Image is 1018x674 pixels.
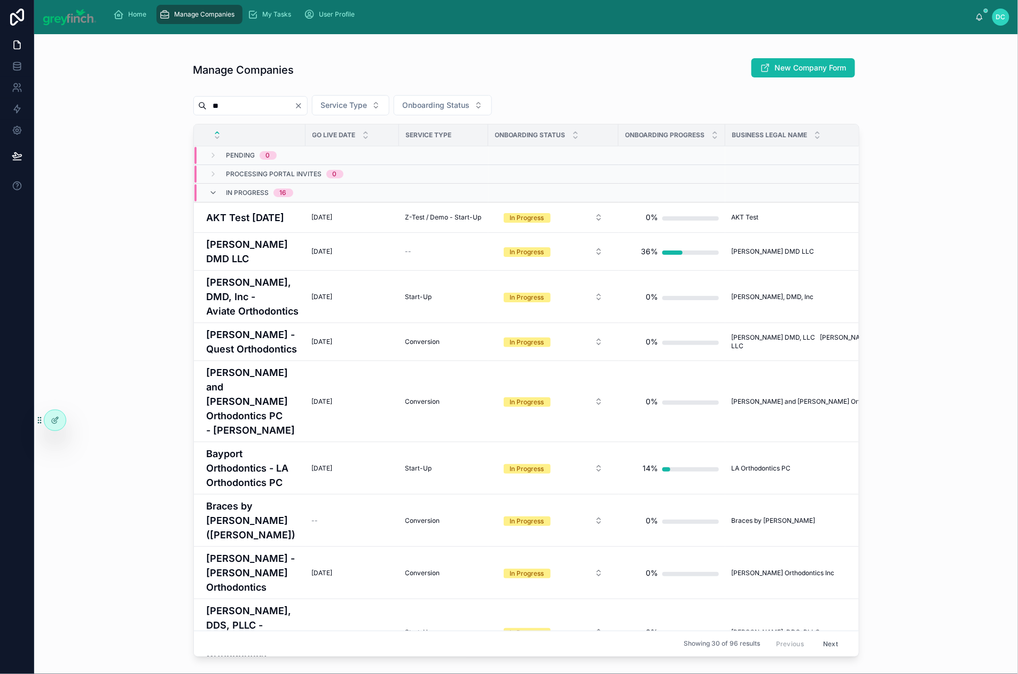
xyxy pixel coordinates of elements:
[312,464,333,473] span: [DATE]
[625,458,719,479] a: 14%
[732,333,905,350] a: [PERSON_NAME] DMD, LLC [PERSON_NAME] DMD2, LLC
[405,213,482,222] a: Z-Test / Demo - Start-Up
[646,562,658,584] div: 0%
[129,10,147,19] span: Home
[732,397,905,406] a: [PERSON_NAME] and [PERSON_NAME] Orthodontics PC
[207,237,299,266] h4: [PERSON_NAME] DMD LLC
[405,338,440,346] span: Conversion
[646,391,658,412] div: 0%
[495,332,612,351] button: Select Button
[732,569,835,577] span: [PERSON_NAME] Orthodontics Inc
[646,510,658,531] div: 0%
[207,275,299,318] h4: [PERSON_NAME], DMD, Inc - Aviate Orthodontics
[312,338,333,346] span: [DATE]
[816,636,845,652] button: Next
[646,622,658,643] div: 0%
[312,569,393,577] a: [DATE]
[207,446,299,490] a: Bayport Orthodontics - LA Orthodontics PC
[312,95,389,115] button: Select Button
[207,327,299,356] a: [PERSON_NAME] - Quest Orthodontics
[405,516,440,525] span: Conversion
[245,5,299,24] a: My Tasks
[510,569,544,578] div: In Progress
[312,464,393,473] a: [DATE]
[625,286,719,308] a: 0%
[495,459,612,478] button: Select Button
[193,62,294,77] h1: Manage Companies
[732,247,815,256] span: [PERSON_NAME] DMD LLC
[301,5,363,24] a: User Profile
[643,458,658,479] div: 14%
[226,151,255,160] span: Pending
[312,516,393,525] a: --
[495,287,612,307] button: Select Button
[996,13,1006,21] span: DC
[312,247,393,256] a: [DATE]
[625,510,719,531] a: 0%
[405,338,482,346] a: Conversion
[403,100,470,111] span: Onboarding Status
[775,62,847,73] span: New Company Form
[732,131,808,139] span: Business Legal Name
[510,464,544,474] div: In Progress
[732,213,759,222] span: AKT Test
[294,101,307,110] button: Clear
[732,247,905,256] a: [PERSON_NAME] DMD LLC
[495,241,612,262] a: Select Button
[495,511,612,531] a: Select Button
[405,464,432,473] span: Start-Up
[495,623,612,642] button: Select Button
[732,464,905,473] a: LA Orthodontics PC
[333,170,337,178] div: 0
[156,5,242,24] a: Manage Companies
[105,3,976,26] div: scrollable content
[312,628,318,637] span: --
[646,331,658,352] div: 0%
[406,131,452,139] span: Service Type
[405,628,482,637] a: Start-Up
[43,9,97,26] img: App logo
[732,516,905,525] a: Braces by [PERSON_NAME]
[405,397,440,406] span: Conversion
[510,293,544,302] div: In Progress
[405,464,482,473] a: Start-Up
[226,170,322,178] span: Processing Portal Invites
[405,293,482,301] a: Start-Up
[207,210,299,225] a: AKT Test [DATE]
[312,397,393,406] a: [DATE]
[405,569,482,577] a: Conversion
[625,331,719,352] a: 0%
[405,397,482,406] a: Conversion
[207,604,299,661] h4: [PERSON_NAME], DDS, PLLC - [PERSON_NAME] Orthodontics
[312,397,333,406] span: [DATE]
[684,640,760,648] span: Showing 30 of 96 results
[641,241,658,262] div: 36%
[111,5,154,24] a: Home
[405,293,432,301] span: Start-Up
[495,458,612,479] a: Select Button
[405,247,482,256] a: --
[207,551,299,594] a: [PERSON_NAME] - [PERSON_NAME] Orthodontics
[263,10,292,19] span: My Tasks
[312,628,393,637] a: --
[625,391,719,412] a: 0%
[510,397,544,407] div: In Progress
[321,100,367,111] span: Service Type
[625,131,705,139] span: Onboarding Progress
[312,213,393,222] a: [DATE]
[495,332,612,352] a: Select Button
[319,10,355,19] span: User Profile
[207,499,299,542] a: Braces by [PERSON_NAME] ([PERSON_NAME])
[312,213,333,222] span: [DATE]
[312,131,356,139] span: Go Live Date
[312,516,318,525] span: --
[394,95,492,115] button: Select Button
[646,207,658,228] div: 0%
[495,391,612,412] a: Select Button
[510,628,544,638] div: In Progress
